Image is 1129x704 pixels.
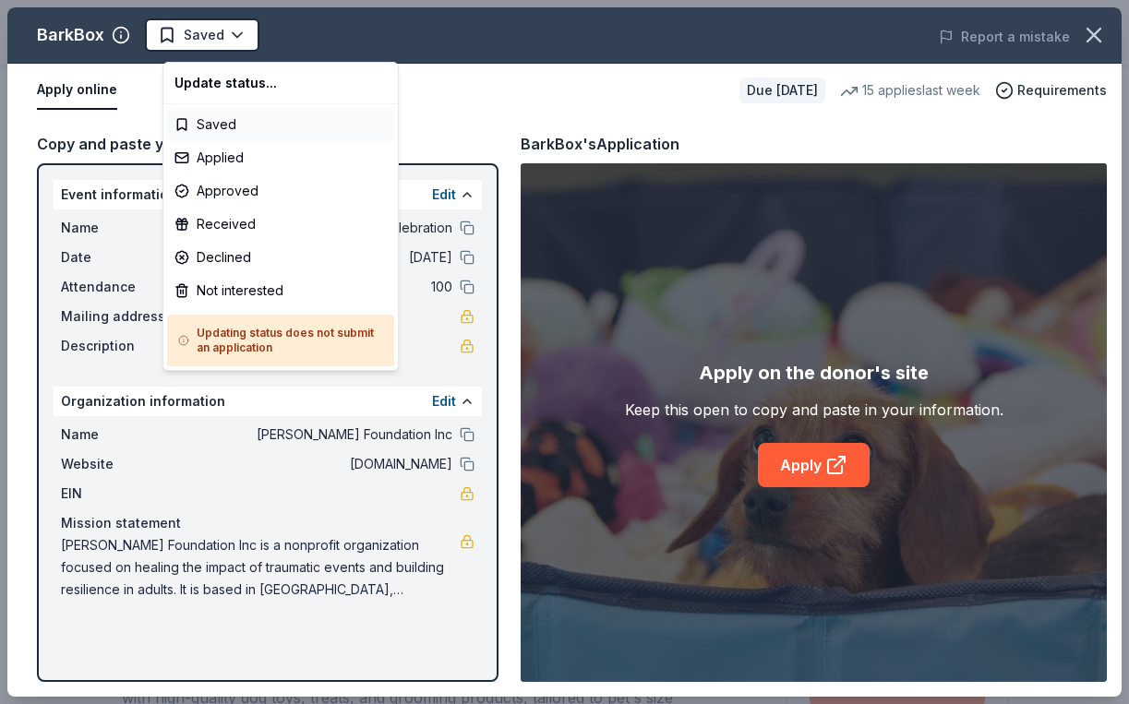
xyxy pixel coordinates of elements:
div: Approved [167,174,394,208]
span: 2025 Annual Resilience Celebration [225,22,373,44]
div: Saved [167,108,394,141]
div: Update status... [167,66,394,100]
div: Declined [167,241,394,274]
div: Not interested [167,274,394,307]
h5: Updating status does not submit an application [178,326,383,355]
div: Received [167,208,394,241]
div: Applied [167,141,394,174]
